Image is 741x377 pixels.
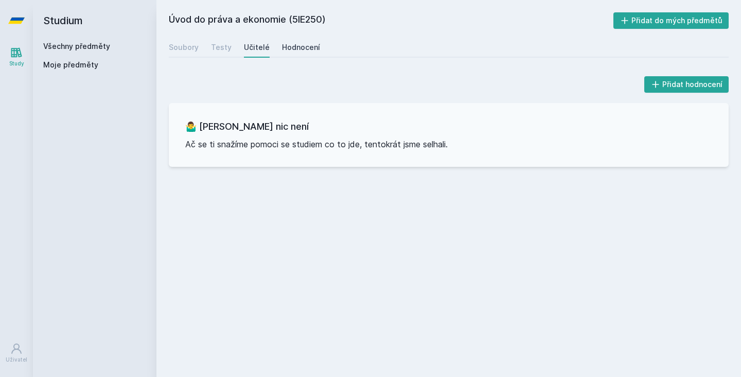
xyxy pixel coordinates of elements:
button: Přidat do mých předmětů [613,12,729,29]
h3: 🤷‍♂️ [PERSON_NAME] nic není [185,119,712,134]
a: Study [2,41,31,73]
span: Moje předměty [43,60,98,70]
div: Uživatel [6,356,27,364]
p: Ač se ti snažíme pomoci se studiem co to jde, tentokrát jsme selhali. [185,138,712,150]
h2: Úvod do práva a ekonomie (5IE250) [169,12,613,29]
a: Soubory [169,37,199,58]
div: Hodnocení [282,42,320,53]
div: Soubory [169,42,199,53]
a: Učitelé [244,37,270,58]
a: Všechny předměty [43,42,110,50]
a: Uživatel [2,337,31,369]
div: Učitelé [244,42,270,53]
a: Testy [211,37,232,58]
div: Study [9,60,24,67]
button: Přidat hodnocení [644,76,729,93]
div: Testy [211,42,232,53]
a: Hodnocení [282,37,320,58]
